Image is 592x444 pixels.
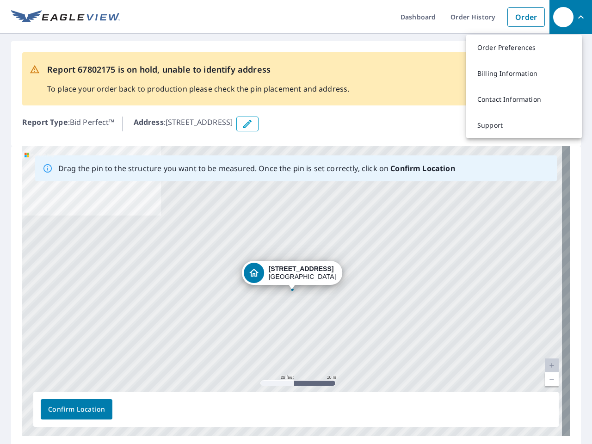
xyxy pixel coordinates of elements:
[134,117,164,127] b: Address
[58,163,455,174] p: Drag the pin to the structure you want to be measured. Once the pin is set correctly, click on
[47,63,349,76] p: Report 67802175 is on hold, unable to identify address
[545,372,559,386] a: Current Level 20, Zoom Out
[466,86,582,112] a: Contact Information
[466,112,582,138] a: Support
[390,163,455,173] b: Confirm Location
[47,83,349,94] p: To place your order back to production please check the pin placement and address.
[466,61,582,86] a: Billing Information
[22,117,68,127] b: Report Type
[545,358,559,372] a: Current Level 20, Zoom In Disabled
[48,404,105,415] span: Confirm Location
[134,117,233,131] p: : [STREET_ADDRESS]
[507,7,545,27] a: Order
[11,10,120,24] img: EV Logo
[242,261,343,290] div: Dropped pin, building 1, Residential property, 13403 Andover Dr Plymouth, MI 48170
[466,35,582,61] a: Order Preferences
[22,117,115,131] p: : Bid Perfect™
[269,265,334,272] strong: [STREET_ADDRESS]
[41,399,112,419] button: Confirm Location
[269,265,336,281] div: [GEOGRAPHIC_DATA]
